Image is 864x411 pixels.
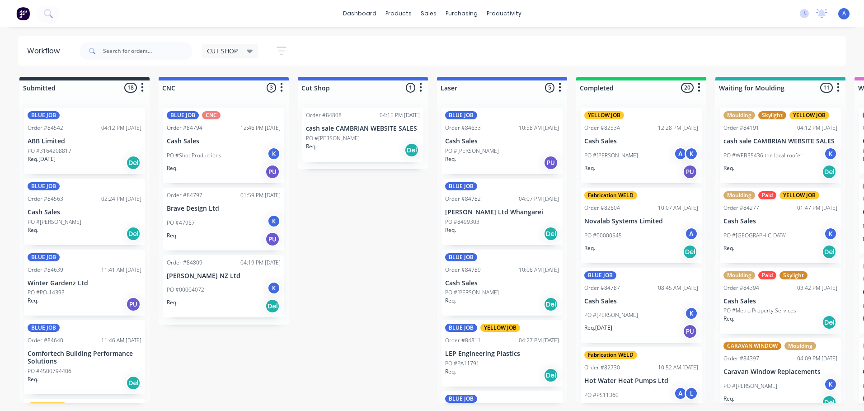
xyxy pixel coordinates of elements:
div: K [685,147,698,161]
div: PU [126,297,141,312]
div: 11:41 AM [DATE] [101,266,141,274]
div: Del [404,143,419,157]
div: purchasing [441,7,482,20]
p: Cash Sales [445,279,559,287]
div: Moulding [723,191,755,199]
div: Order #84794 [167,124,202,132]
div: Del [822,315,836,330]
p: PO #[PERSON_NAME] [584,151,638,160]
p: Req. [584,164,595,172]
p: Cash Sales [28,208,141,216]
p: Req. [28,375,38,383]
p: Cash Sales [723,217,837,225]
div: BLUE JOB [445,253,477,261]
div: BLUE JOB [28,111,60,119]
p: PO #Metro Property Services [723,307,796,315]
div: Del [126,156,141,170]
div: productivity [482,7,526,20]
p: Req. [306,142,317,151]
p: Req. [DATE] [28,155,56,163]
a: dashboard [338,7,381,20]
p: cash sale CAMBRIAN WEBSITE SALES [723,137,837,145]
div: Order #84394 [723,284,759,292]
div: YELLOW JOB [789,111,829,119]
p: ABB Limited [28,137,141,145]
p: Cash Sales [584,298,698,305]
div: Del [822,245,836,259]
div: Fabrication WELDOrder #8260410:07 AM [DATE]Novalab Systems LimitedPO #00000545AReq.Del [581,188,702,263]
div: 10:07 AM [DATE] [658,204,698,212]
div: 12:46 PM [DATE] [240,124,281,132]
div: Order #84811 [445,336,481,345]
p: Caravan Window Replacements [723,368,837,376]
div: A [674,387,687,400]
div: 04:27 PM [DATE] [519,336,559,345]
div: Order #84563 [28,195,63,203]
p: PO #3164208817 [28,147,71,155]
div: BLUE JOBOrder #8478204:07 PM [DATE][PERSON_NAME] Ltd WhangareiPO #8499303Req.Del [441,179,563,245]
div: BLUE JOB [445,324,477,332]
div: Order #84809 [167,259,202,267]
p: PO #4500794406 [28,367,71,375]
div: Order #84808 [306,111,342,119]
div: PU [265,232,280,246]
p: Req. [167,231,178,240]
p: Req. [723,164,734,172]
p: PO #PA11791 [445,359,479,368]
p: Brave Design Ltd [167,205,281,213]
div: products [381,7,416,20]
div: Order #84789 [445,266,481,274]
div: Order #82730 [584,364,620,372]
p: Req. [445,368,456,376]
div: BLUE JOBOrder #8463911:41 AM [DATE]Winter Gardenz LtdPO #PO-14393Req.PU [24,250,145,316]
p: PO #PS11360 [584,391,619,399]
p: Req. [167,298,178,307]
p: PO #[PERSON_NAME] [445,288,499,297]
p: Winter Gardenz Ltd [28,279,141,287]
div: Order #8480804:15 PM [DATE]cash sale CAMBRIAN WEBSITE SALESPO #[PERSON_NAME]Req.Del [302,108,423,162]
div: Paid [758,271,776,279]
div: 10:58 AM [DATE] [519,124,559,132]
div: Order #84640 [28,336,63,345]
div: MouldingSkylightYELLOW JOBOrder #8419104:12 PM [DATE]cash sale CAMBRIAN WEBSITE SALESPO #WEB35436... [720,108,841,183]
p: cash sale CAMBRIAN WEBSITE SALES [306,125,420,132]
p: PO #[PERSON_NAME] [306,134,360,142]
div: 01:59 PM [DATE] [240,191,281,199]
div: 04:19 PM [DATE] [240,259,281,267]
div: BLUE JOB [584,271,616,279]
p: Req. [445,155,456,163]
div: 12:28 PM [DATE] [658,124,698,132]
div: Moulding [723,271,755,279]
p: Req. [28,226,38,234]
div: PU [544,156,558,170]
div: PU [683,324,697,339]
p: PO #00004072 [167,286,204,294]
p: PO #[PERSON_NAME] [584,311,638,319]
p: PO #Shot Productions [167,151,221,160]
div: Order #8480904:19 PM [DATE][PERSON_NAME] NZ LtdPO #00004072KReq.Del [163,255,284,318]
div: K [267,281,281,295]
div: Del [544,227,558,241]
div: K [824,378,837,391]
div: Order #8479701:59 PM [DATE]Brave Design LtdPO #47967KReq.PU [163,188,284,250]
p: Req. [584,244,595,252]
div: 04:07 PM [DATE] [519,195,559,203]
div: CNC [202,111,221,119]
div: BLUE JOBOrder #8456302:24 PM [DATE]Cash SalesPO #[PERSON_NAME]Req.Del [24,179,145,245]
p: Req. [28,297,38,305]
div: Del [265,299,280,313]
p: Req. [445,226,456,234]
div: 04:09 PM [DATE] [797,354,837,363]
div: BLUE JOBOrder #8478708:45 AM [DATE]Cash SalesPO #[PERSON_NAME]KReq.[DATE]PU [581,268,702,343]
span: A [842,9,846,18]
div: Order #84797 [167,191,202,199]
div: BLUE JOBOrder #8463310:58 AM [DATE]Cash SalesPO #[PERSON_NAME]Req.PU [441,108,563,174]
p: Req. [DATE] [584,324,612,332]
div: PU [265,165,280,179]
div: Del [126,227,141,241]
p: PO #PO-14393 [28,288,65,297]
div: 04:12 PM [DATE] [797,124,837,132]
div: Order #84277 [723,204,759,212]
div: Del [822,395,836,410]
div: Fabrication WELD [584,191,637,199]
